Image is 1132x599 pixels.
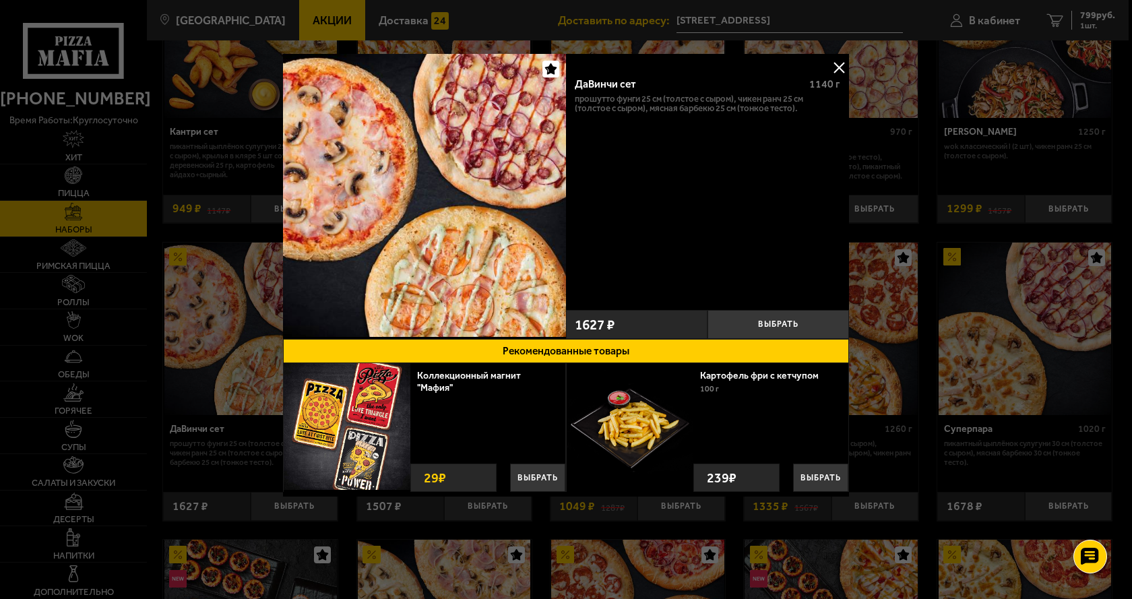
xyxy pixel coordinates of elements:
[700,370,831,381] a: Картофель фри с кетчупом
[707,310,849,339] button: Выбрать
[700,384,719,393] span: 100 г
[283,54,566,337] img: ДаВинчи сет
[575,78,798,91] div: ДаВинчи сет
[575,317,615,332] span: 1627 ₽
[420,464,449,491] strong: 29 ₽
[510,464,565,492] button: Выбрать
[283,339,849,363] button: Рекомендованные товары
[283,54,566,339] a: ДаВинчи сет
[793,464,848,492] button: Выбрать
[703,464,740,491] strong: 239 ₽
[575,94,840,113] p: Прошутто Фунги 25 см (толстое с сыром), Чикен Ранч 25 см (толстое с сыром), Мясная Барбекю 25 см ...
[417,370,521,393] a: Коллекционный магнит "Мафия"
[809,77,840,90] span: 1140 г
